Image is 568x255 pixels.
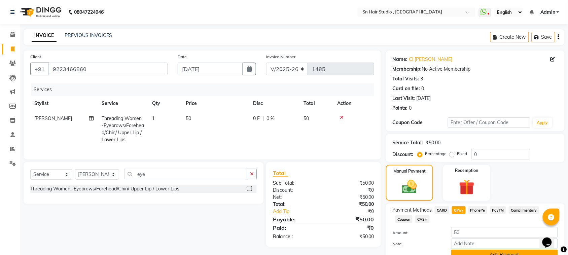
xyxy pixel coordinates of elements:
[435,206,449,214] span: CARD
[268,180,324,187] div: Sub Total:
[268,233,324,240] div: Balance :
[30,96,98,111] th: Stylist
[409,105,412,112] div: 0
[533,118,552,128] button: Apply
[262,115,264,122] span: |
[397,178,422,195] img: _cash.svg
[48,63,168,75] input: Search by Name/Mobile/Email/Code
[249,96,299,111] th: Disc
[65,32,112,38] a: PREVIOUS INVOICES
[388,230,446,236] label: Amount:
[17,3,63,22] img: logo
[268,187,324,194] div: Discount:
[30,63,49,75] button: +91
[395,215,413,223] span: Coupon
[268,215,324,223] div: Payable:
[323,194,379,201] div: ₹50.00
[323,201,379,208] div: ₹50.00
[152,115,155,121] span: 1
[268,194,324,201] div: Net:
[454,178,480,197] img: _gift.svg
[178,54,187,60] label: Date
[417,95,431,102] div: [DATE]
[273,170,288,177] span: Total
[323,224,379,232] div: ₹0
[451,227,558,238] input: Amount
[540,228,561,248] iframe: chat widget
[388,241,446,247] label: Note:
[540,9,555,16] span: Admin
[30,185,179,192] div: Threading Women -Eyebrows/Forehead/Chin/ Upper Lip / Lower Lips
[421,75,423,82] div: 3
[182,96,249,111] th: Price
[451,239,558,249] input: Add Note
[304,115,309,121] span: 50
[31,83,379,96] div: Services
[457,151,467,157] label: Fixed
[268,201,324,208] div: Total:
[393,207,432,214] span: Payment Methods
[422,85,424,92] div: 0
[393,75,419,82] div: Total Visits:
[323,180,379,187] div: ₹50.00
[393,119,448,126] div: Coupon Code
[393,66,422,73] div: Membership:
[124,169,247,179] input: Search or Scan
[393,85,420,92] div: Card on file:
[323,187,379,194] div: ₹0
[32,30,57,42] a: INVOICE
[468,206,488,214] span: PhonePe
[415,215,430,223] span: CASH
[253,115,260,122] span: 0 F
[268,224,324,232] div: Paid:
[393,151,414,158] div: Discount:
[98,96,148,111] th: Service
[452,206,466,214] span: GPay
[74,3,104,22] b: 08047224946
[455,168,478,174] label: Redemption
[393,56,408,63] div: Name:
[393,139,423,146] div: Service Total:
[448,117,530,128] input: Enter Offer / Coupon Code
[30,54,41,60] label: Client
[425,151,447,157] label: Percentage
[333,208,379,215] div: ₹0
[266,54,295,60] label: Invoice Number
[393,66,558,73] div: No Active Membership
[393,105,408,112] div: Points:
[509,206,539,214] span: Complimentary
[268,208,333,215] a: Add Tip
[532,32,555,42] button: Save
[267,115,275,122] span: 0 %
[490,32,529,42] button: Create New
[409,56,453,63] a: Cl [PERSON_NAME]
[426,139,441,146] div: ₹50.00
[34,115,72,121] span: [PERSON_NAME]
[393,95,415,102] div: Last Visit:
[393,168,426,174] label: Manual Payment
[186,115,191,121] span: 50
[323,215,379,223] div: ₹50.00
[299,96,333,111] th: Total
[148,96,182,111] th: Qty
[102,115,144,143] span: Threading Women -Eyebrows/Forehead/Chin/ Upper Lip / Lower Lips
[333,96,374,111] th: Action
[323,233,379,240] div: ₹50.00
[490,206,506,214] span: PayTM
